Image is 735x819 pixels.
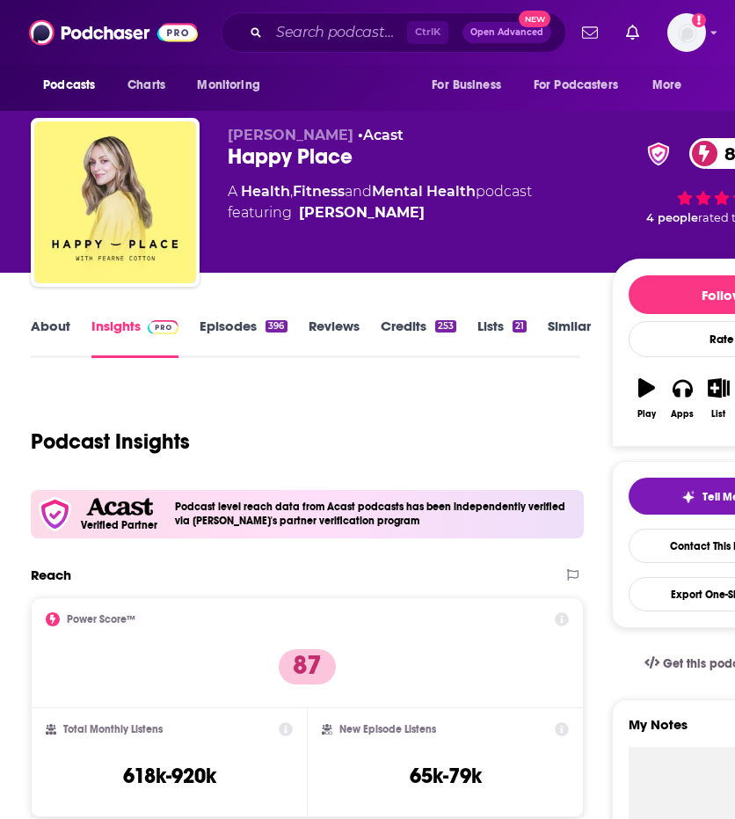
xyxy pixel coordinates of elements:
span: Open Advanced [470,28,543,37]
h4: Podcast level reach data from Acast podcasts has been independently verified via [PERSON_NAME]'s ... [175,501,577,527]
button: open menu [522,69,644,102]
a: Acast [363,127,404,143]
span: Ctrl K [407,21,448,44]
span: 4 people [646,211,698,224]
div: 253 [435,320,456,333]
span: • [358,127,404,143]
img: verified Badge [642,143,675,165]
div: [PERSON_NAME] [299,202,425,223]
h2: Reach [31,567,71,583]
a: Lists21 [477,318,527,358]
div: Play [637,409,656,420]
button: open menu [419,69,523,102]
a: Similar [548,318,591,358]
span: Monitoring [197,73,259,98]
a: Fitness [293,183,345,200]
span: Charts [127,73,165,98]
svg: Add a profile image [692,13,706,27]
span: Podcasts [43,73,95,98]
a: Credits253 [381,318,456,358]
span: More [652,73,682,98]
a: Reviews [309,318,360,358]
button: open menu [31,69,118,102]
div: 396 [266,320,287,333]
button: Play [629,367,665,430]
span: Logged in as esmith_bg [667,13,706,52]
button: open menu [640,69,704,102]
button: open menu [185,69,282,102]
img: Acast [86,498,153,516]
span: For Business [432,73,501,98]
span: and [345,183,372,200]
span: For Podcasters [534,73,618,98]
button: Apps [665,367,701,430]
img: Podchaser Pro [148,320,178,334]
div: Search podcasts, credits, & more... [221,12,566,53]
img: User Profile [667,13,706,52]
input: Search podcasts, credits, & more... [269,18,407,47]
div: Apps [671,409,694,420]
a: Charts [116,69,176,102]
div: List [711,409,725,420]
h3: 618k-920k [123,763,216,789]
img: Podchaser - Follow, Share and Rate Podcasts [29,16,198,49]
div: 21 [513,320,527,333]
p: 87 [279,649,336,684]
span: New [519,11,550,27]
h3: 65k-79k [410,763,482,789]
img: verfied icon [38,497,72,531]
h2: New Episode Listens [339,723,436,735]
h2: Total Monthly Listens [63,723,163,735]
h2: Power Score™ [67,613,135,625]
a: About [31,318,70,358]
a: Health [241,183,290,200]
span: , [290,183,293,200]
h1: Podcast Insights [31,428,190,455]
a: InsightsPodchaser Pro [91,318,178,358]
h5: Verified Partner [81,520,157,530]
img: tell me why sparkle [681,490,695,504]
span: featuring [228,202,532,223]
a: Show notifications dropdown [619,18,646,48]
div: A podcast [228,181,532,223]
a: Episodes396 [200,318,287,358]
span: [PERSON_NAME] [228,127,353,143]
img: Happy Place [34,121,196,283]
a: Show notifications dropdown [575,18,605,48]
button: Open AdvancedNew [462,22,551,43]
button: Show profile menu [667,13,706,52]
a: Mental Health [372,183,476,200]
